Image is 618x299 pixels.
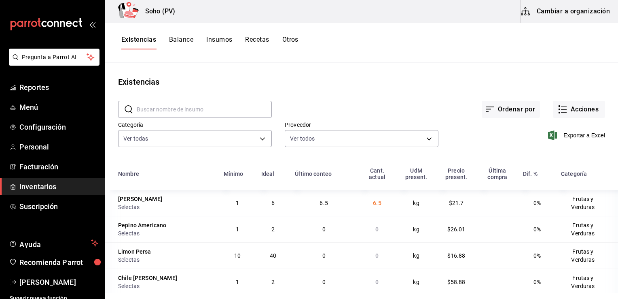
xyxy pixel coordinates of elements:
span: 10 [234,252,241,259]
span: Ver todas [123,135,148,143]
span: 0 [375,252,379,259]
span: Facturación [19,161,98,172]
span: 0 [375,226,379,233]
div: Existencias [118,76,159,88]
div: Nombre [118,171,139,177]
div: Selectas [118,229,214,237]
span: 0 [375,279,379,285]
button: Ordenar por [482,101,540,118]
td: Frutas y Verduras [556,242,618,269]
div: Ideal [261,171,275,177]
span: Ayuda [19,238,88,248]
button: Otros [282,36,298,49]
span: 1 [236,279,239,285]
td: Frutas y Verduras [556,269,618,295]
span: $16.88 [447,252,466,259]
span: Pregunta a Parrot AI [22,53,87,62]
div: Cant. actual [362,167,392,180]
label: Proveedor [285,122,438,128]
div: Chile [PERSON_NAME] [118,274,177,282]
input: Buscar nombre de insumo [137,101,272,117]
div: Selectas [118,282,214,290]
button: Pregunta a Parrot AI [9,49,99,66]
span: Configuración [19,122,98,132]
span: Menú [19,102,98,113]
div: Última compra [482,167,513,180]
span: 0% [533,226,541,233]
div: [PERSON_NAME] [118,195,162,203]
div: Precio present. [440,167,472,180]
span: Recomienda Parrot [19,257,98,268]
span: 0% [533,200,541,206]
span: 0% [533,279,541,285]
span: Ver todos [290,135,315,143]
span: 0 [322,279,326,285]
label: Categoría [118,122,272,128]
div: Limon Persa [118,248,151,256]
span: 1 [236,226,239,233]
span: $58.88 [447,279,466,285]
span: 0 [322,226,326,233]
div: navigation tabs [121,36,298,49]
td: kg [397,269,436,295]
span: Suscripción [19,201,98,212]
div: Selectas [118,256,214,264]
td: kg [397,216,436,242]
h3: Soho (PV) [139,6,175,16]
div: Selectas [118,203,214,211]
span: 6.5 [320,200,328,206]
div: UdM present. [402,167,431,180]
span: [PERSON_NAME] [19,277,98,288]
span: 6.5 [373,200,381,206]
span: $21.7 [449,200,464,206]
button: Exportar a Excel [550,130,605,140]
div: Dif. % [523,171,538,177]
td: kg [397,190,436,216]
div: Último conteo [295,171,332,177]
span: 2 [271,226,275,233]
span: 0% [533,252,541,259]
button: Acciones [553,101,605,118]
button: Insumos [206,36,232,49]
td: Frutas y Verduras [556,190,618,216]
button: Existencias [121,36,156,49]
span: $26.01 [447,226,466,233]
button: Balance [169,36,193,49]
span: 0 [322,252,326,259]
span: Reportes [19,82,98,93]
span: 40 [270,252,276,259]
span: 1 [236,200,239,206]
button: open_drawer_menu [89,21,95,28]
span: 6 [271,200,275,206]
div: Pepino Americano [118,221,166,229]
td: Frutas y Verduras [556,216,618,242]
div: Mínimo [224,171,243,177]
button: Recetas [245,36,269,49]
a: Pregunta a Parrot AI [6,59,99,67]
span: Personal [19,141,98,152]
span: 2 [271,279,275,285]
div: Categoría [561,171,587,177]
span: Inventarios [19,181,98,192]
td: kg [397,242,436,269]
